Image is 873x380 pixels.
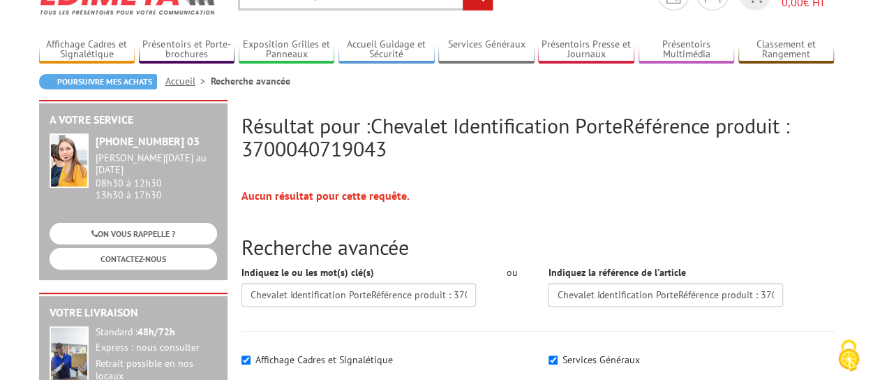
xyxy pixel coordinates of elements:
span: Chevalet Identification PorteRéférence produit : 3700040719043 [241,112,790,162]
a: Présentoirs Presse et Journaux [538,38,634,61]
strong: 48h/72h [137,326,175,338]
a: Exposition Grilles et Panneaux [239,38,335,61]
h2: A votre service [50,114,217,126]
a: Affichage Cadres et Signalétique [39,38,135,61]
button: Cookies (fenêtre modale) [824,332,873,380]
a: Classement et Rangement [738,38,835,61]
strong: [PHONE_NUMBER] 03 [96,134,200,148]
a: ON VOUS RAPPELLE ? [50,223,217,244]
strong: Aucun résultat pour cette requête. [241,189,410,203]
h2: Recherche avancée [241,235,835,258]
label: Indiquez la référence de l'article [548,265,685,279]
label: Services Généraux [562,353,640,366]
a: Présentoirs et Porte-brochures [139,38,235,61]
h2: Résultat pour : [241,114,835,160]
div: Standard : [96,326,217,339]
li: Recherche avancée [211,74,290,88]
div: [PERSON_NAME][DATE] au [DATE] [96,152,217,176]
img: Cookies (fenêtre modale) [831,338,866,373]
label: Affichage Cadres et Signalétique [255,353,393,366]
a: Présentoirs Multimédia [639,38,735,61]
div: Express : nous consulter [96,342,217,354]
div: 08h30 à 12h30 13h30 à 17h30 [96,152,217,200]
input: Affichage Cadres et Signalétique [241,356,251,365]
h2: Votre livraison [50,307,217,319]
a: Accueil [165,75,211,87]
a: CONTACTEZ-NOUS [50,248,217,270]
img: widget-service.jpg [50,133,89,188]
a: Services Généraux [438,38,535,61]
input: Services Généraux [549,356,558,365]
a: Accueil Guidage et Sécurité [338,38,435,61]
div: ou [497,265,527,279]
label: Indiquez le ou les mot(s) clé(s) [241,265,374,279]
a: Poursuivre mes achats [39,74,157,89]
